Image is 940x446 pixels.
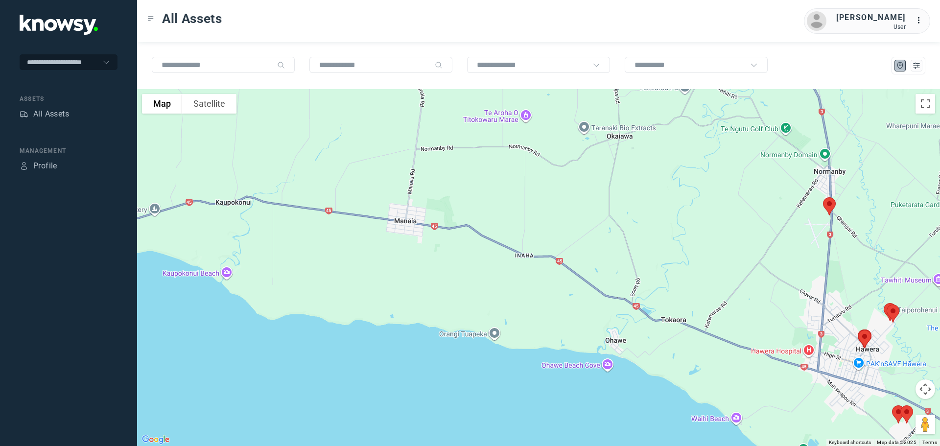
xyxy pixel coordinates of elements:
[807,11,826,31] img: avatar.png
[20,146,117,155] div: Management
[435,61,443,69] div: Search
[20,110,28,118] div: Assets
[162,10,222,27] span: All Assets
[916,17,926,24] tspan: ...
[20,160,57,172] a: ProfileProfile
[916,15,927,28] div: :
[916,94,935,114] button: Toggle fullscreen view
[147,15,154,22] div: Toggle Menu
[829,439,871,446] button: Keyboard shortcuts
[916,379,935,399] button: Map camera controls
[836,23,906,30] div: User
[836,12,906,23] div: [PERSON_NAME]
[142,94,182,114] button: Show street map
[20,108,69,120] a: AssetsAll Assets
[916,415,935,434] button: Drag Pegman onto the map to open Street View
[140,433,172,446] img: Google
[20,162,28,170] div: Profile
[277,61,285,69] div: Search
[896,61,905,70] div: Map
[20,94,117,103] div: Assets
[33,108,69,120] div: All Assets
[33,160,57,172] div: Profile
[182,94,236,114] button: Show satellite imagery
[877,440,916,445] span: Map data ©2025
[916,15,927,26] div: :
[20,15,98,35] img: Application Logo
[922,440,937,445] a: Terms (opens in new tab)
[140,433,172,446] a: Open this area in Google Maps (opens a new window)
[912,61,921,70] div: List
